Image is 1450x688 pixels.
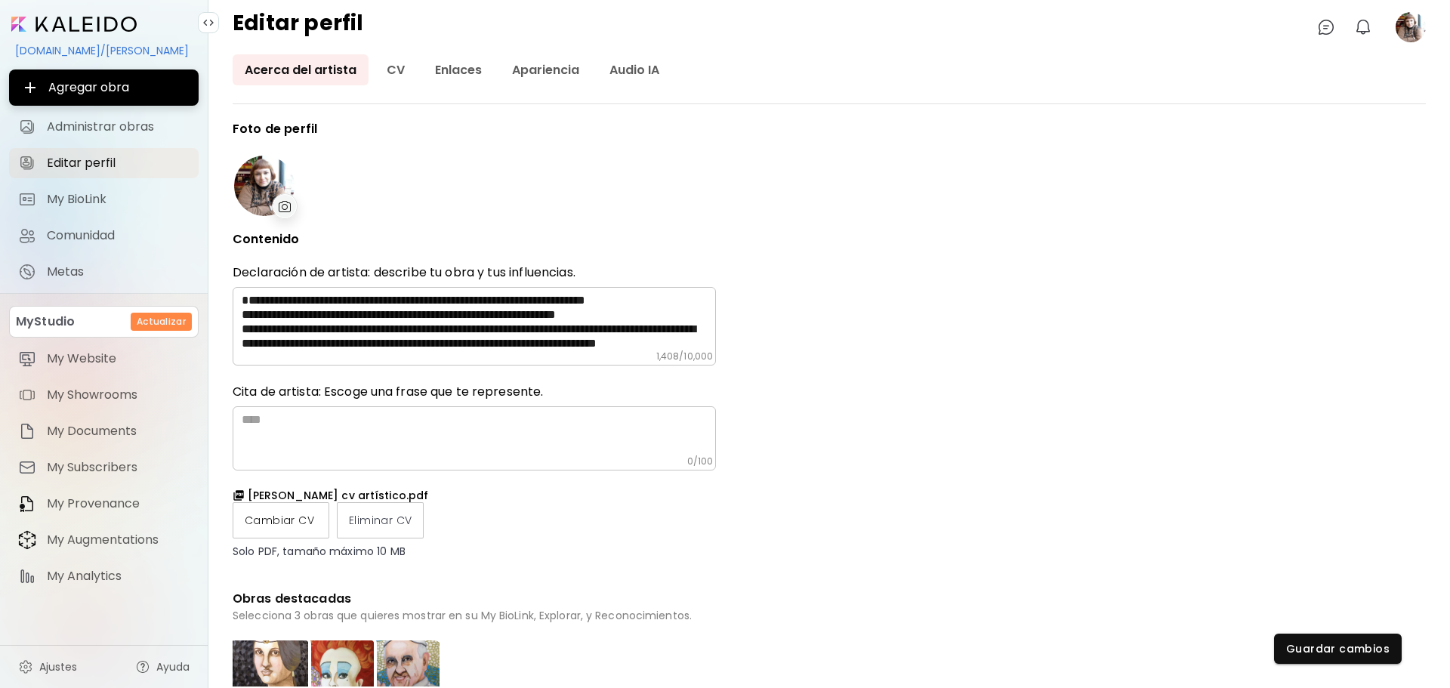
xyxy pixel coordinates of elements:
a: Comunidad iconComunidad [9,221,199,251]
p: MyStudio [16,313,75,331]
img: Administrar obras icon [18,118,36,136]
span: My Showrooms [47,387,190,403]
p: Declaración de artista: describe tu obra y tus influencias. [233,264,716,281]
p: Solo PDF, tamaño máximo 10 MB [233,545,716,558]
span: Ajustes [39,659,77,674]
p: Contenido [233,233,716,246]
a: itemMy Augmentations [9,525,199,555]
div: [DOMAIN_NAME]/[PERSON_NAME] [9,38,199,63]
label: Cambiar CV [233,502,329,538]
span: My Subscribers [47,460,190,475]
img: collapse [202,17,214,29]
a: itemMy Subscribers [9,452,199,483]
h6: Cita de artista: Escoge una frase que te represente. [233,384,716,400]
img: item [18,386,36,404]
img: overlay close [325,665,344,683]
a: Ayuda [126,652,199,682]
h6: Obras destacadas [233,588,716,609]
span: Metas [47,264,190,279]
img: help [135,659,150,674]
img: chatIcon [1317,18,1335,36]
h6: Actualizar [137,315,186,329]
span: Agregar obra [21,79,187,97]
a: Editar perfil iconEditar perfil [9,148,199,178]
span: My Documents [47,424,190,439]
span: Administrar obras [47,119,190,134]
h6: 1,408 / 10,000 [656,350,713,363]
button: Agregar obra [9,69,199,106]
a: CV [375,54,417,85]
a: itemMy Analytics [9,561,199,591]
span: Cambiar CV [245,513,317,529]
span: My Website [47,351,190,366]
img: item [18,458,36,477]
span: My Analytics [47,569,190,584]
span: Ayuda [156,659,190,674]
a: Apariencia [500,54,591,85]
img: My BioLink icon [18,190,36,208]
img: settings [18,659,33,674]
a: completeMetas iconMetas [9,257,199,287]
span: Editar perfil [47,156,190,171]
a: Audio IA [597,54,671,85]
span: My BioLink [47,192,190,207]
span: My Augmentations [47,532,190,548]
img: Editar perfil icon [18,154,36,172]
button: Guardar cambios [1274,634,1402,664]
span: Eliminar CV [349,513,412,529]
h6: Selecciona 3 obras que quieres mostrar en su My BioLink, Explorar, y Reconocimientos. [233,609,716,622]
span: My Provenance [47,496,190,511]
a: itemMy Showrooms [9,380,199,410]
a: itemMy Provenance [9,489,199,519]
img: item [18,495,36,513]
img: item [18,350,36,368]
a: Administrar obras iconAdministrar obras [9,112,199,142]
img: Comunidad icon [18,227,36,245]
h4: Editar perfil [233,12,364,42]
p: Foto de perfil [233,122,716,136]
a: Ajustes [9,652,86,682]
span: Guardar cambios [1286,641,1390,657]
img: bellIcon [1354,18,1372,36]
a: completeMy BioLink iconMy BioLink [9,184,199,214]
h6: [PERSON_NAME] cv artístico.pdf [248,489,428,502]
a: Acerca del artista [233,54,369,85]
span: Comunidad [47,228,190,243]
h6: 0 / 100 [687,455,713,467]
a: itemMy Documents [9,416,199,446]
a: itemMy Website [9,344,199,374]
img: Metas icon [18,263,36,281]
img: item [18,567,36,585]
img: item [18,530,36,550]
img: overlay close [260,665,279,683]
img: item [18,422,36,440]
img: overlay close [391,665,410,683]
label: Eliminar CV [337,502,424,538]
a: Enlaces [423,54,494,85]
button: bellIcon [1350,14,1376,40]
